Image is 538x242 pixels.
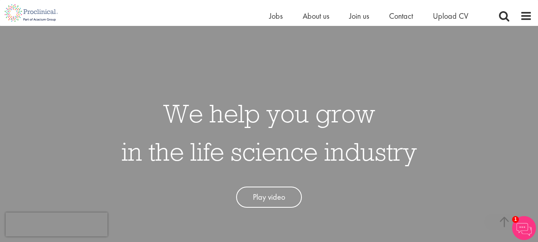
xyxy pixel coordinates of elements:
h1: We help you grow in the life science industry [121,94,417,171]
span: 1 [512,216,519,223]
img: Chatbot [512,216,536,240]
a: Join us [349,11,369,21]
a: Contact [389,11,413,21]
a: About us [303,11,329,21]
a: Upload CV [433,11,468,21]
a: Play video [236,187,302,208]
a: Jobs [269,11,283,21]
